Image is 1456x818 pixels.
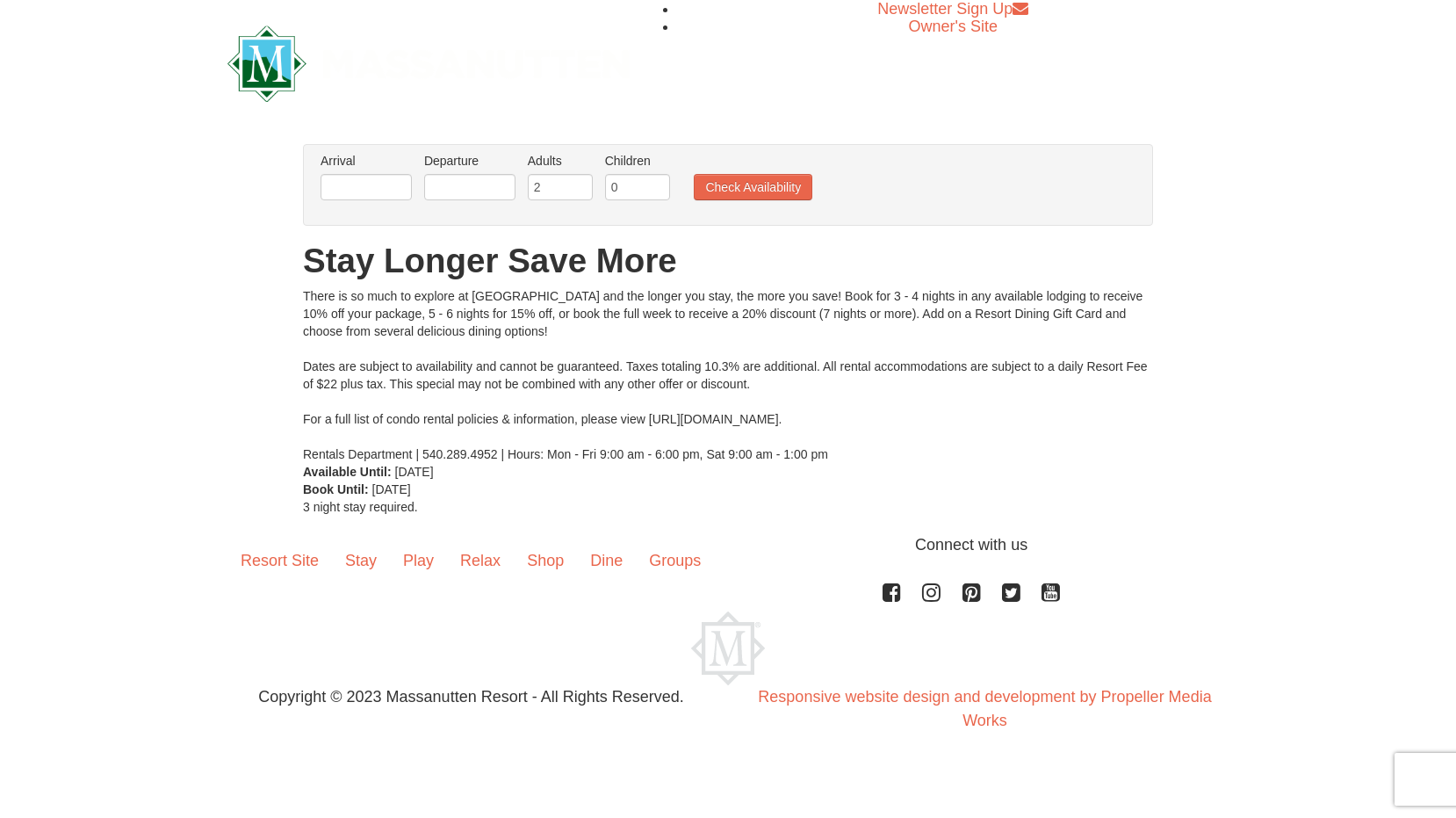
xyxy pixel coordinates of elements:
strong: Available Until: [303,465,392,479]
label: Arrival [321,152,412,170]
span: [DATE] [395,465,434,479]
label: Adults [528,152,593,170]
img: Massanutten Resort Logo [691,612,765,685]
div: There is so much to explore at [GEOGRAPHIC_DATA] and the longer you stay, the more you save! Book... [303,287,1153,463]
span: [DATE] [372,482,411,496]
a: Shop [514,533,577,588]
strong: Book Until: [303,482,369,496]
label: Children [605,152,670,170]
a: Owner's Site [909,18,998,35]
a: Groups [636,533,714,588]
label: Departure [424,152,515,170]
h1: Stay Longer Save More [303,243,1153,279]
a: Relax [447,533,514,588]
button: Check Availability [694,174,812,200]
a: Massanutten Resort [227,40,630,82]
span: 3 night stay required. [303,500,418,514]
a: Dine [577,533,636,588]
p: Connect with us [227,533,1229,557]
img: Massanutten Resort Logo [227,25,630,102]
a: Resort Site [227,533,332,588]
p: Copyright © 2023 Massanutten Resort - All Rights Reserved. [214,685,728,709]
a: Stay [332,533,390,588]
a: Responsive website design and development by Propeller Media Works [758,688,1211,729]
a: Play [390,533,447,588]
